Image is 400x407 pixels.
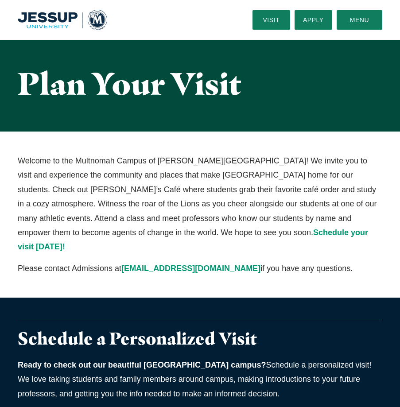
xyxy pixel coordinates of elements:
[337,10,382,30] button: Menu
[121,264,260,273] a: [EMAIL_ADDRESS][DOMAIN_NAME]
[295,10,332,30] a: Apply
[18,261,382,275] p: Please contact Admissions at if you have any questions.
[18,154,382,254] p: Welcome to the Multnomah Campus of [PERSON_NAME][GEOGRAPHIC_DATA]! We invite you to visit and exp...
[252,10,290,30] a: Visit
[18,66,241,101] h1: Plan Your Visit
[18,10,107,30] img: Multnomah University Logo
[18,360,266,369] strong: Ready to check out our beautiful [GEOGRAPHIC_DATA] campus?
[18,358,382,401] p: Schedule a personalized visit! We love taking students and family members around campus, making i...
[18,329,382,349] h3: Schedule a Personalized Visit
[18,10,107,30] a: Home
